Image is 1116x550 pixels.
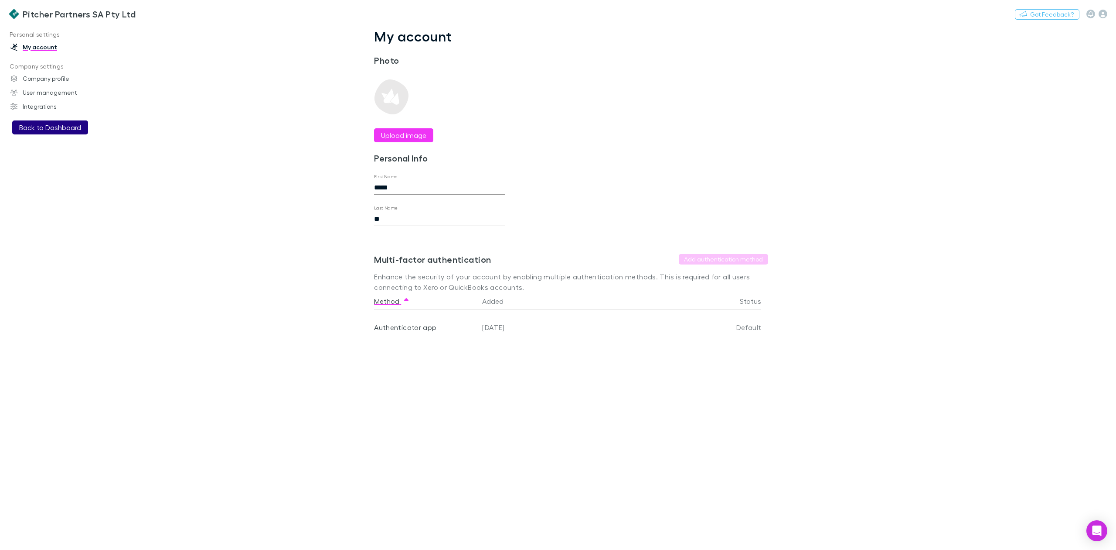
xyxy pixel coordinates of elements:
[374,55,505,65] h3: Photo
[2,29,124,40] p: Personal settings
[679,254,768,265] button: Add authentication method
[479,310,683,345] div: [DATE]
[374,28,768,45] h1: My account
[2,61,124,72] p: Company settings
[374,128,433,142] button: Upload image
[12,120,88,134] button: Back to Dashboard
[2,72,124,86] a: Company profile
[374,153,505,163] h3: Personal Info
[683,310,761,345] div: Default
[740,292,772,310] button: Status
[374,79,409,114] img: Preview
[1086,520,1107,541] div: Open Intercom Messenger
[2,100,124,113] a: Integrations
[2,40,124,54] a: My account
[374,254,491,265] h3: Multi-factor authentication
[1015,9,1079,20] button: Got Feedback?
[23,9,136,19] h3: Pitcher Partners SA Pty Ltd
[374,310,475,345] div: Authenticator app
[374,272,768,292] p: Enhance the security of your account by enabling multiple authentication methods. This is require...
[482,292,514,310] button: Added
[9,9,19,19] img: Pitcher Partners SA Pty Ltd's Logo
[2,86,124,100] a: User management
[3,3,141,24] a: Pitcher Partners SA Pty Ltd
[381,130,426,141] label: Upload image
[374,205,398,211] label: Last Name
[374,173,398,180] label: First Name
[374,292,410,310] button: Method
